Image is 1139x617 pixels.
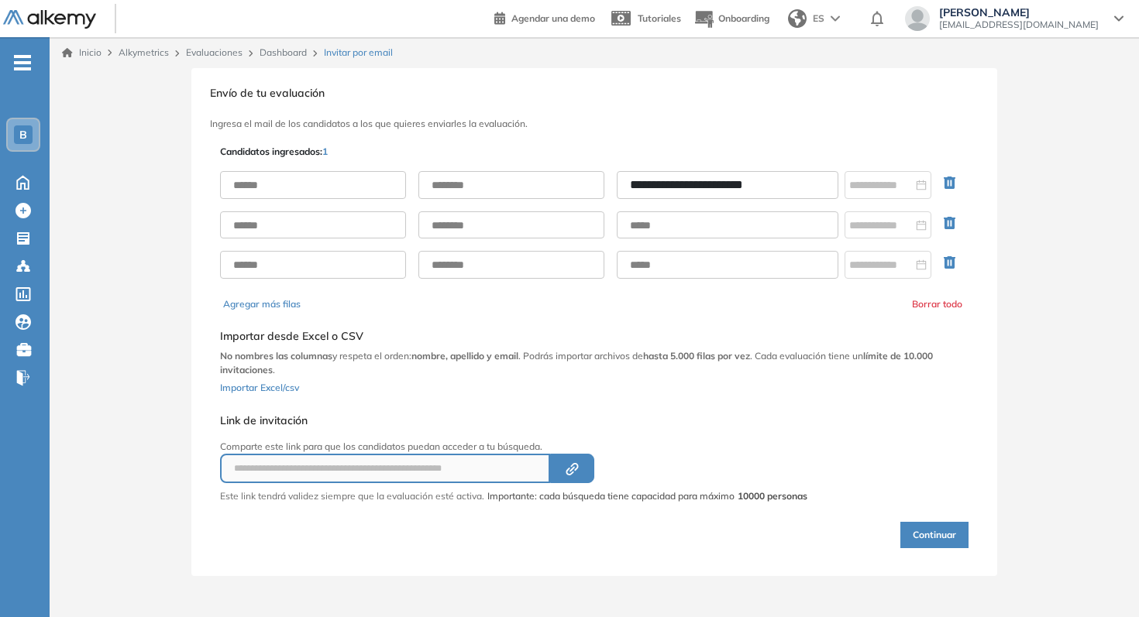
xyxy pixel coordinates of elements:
[3,10,96,29] img: Logo
[220,440,807,454] p: Comparte este link para que los candidatos puedan acceder a tu búsqueda.
[939,6,1099,19] span: [PERSON_NAME]
[220,377,299,396] button: Importar Excel/csv
[511,12,595,24] span: Agendar una demo
[487,489,807,503] span: Importante: cada búsqueda tiene capacidad para máximo
[220,414,807,427] h5: Link de invitación
[322,146,328,157] span: 1
[220,350,332,362] b: No nombres las columnas
[411,350,518,362] b: nombre, apellido y email
[119,46,169,58] span: Alkymetrics
[1062,543,1139,617] div: Widget de chat
[718,12,769,24] span: Onboarding
[186,46,243,58] a: Evaluaciones
[494,8,595,26] a: Agendar una demo
[220,330,969,343] h5: Importar desde Excel o CSV
[260,46,307,58] a: Dashboard
[912,297,962,311] button: Borrar todo
[643,350,750,362] b: hasta 5.000 filas por vez
[220,350,933,375] b: límite de 10.000 invitaciones
[220,145,328,159] p: Candidatos ingresados:
[220,349,969,377] p: y respeta el orden: . Podrás importar archivos de . Cada evaluación tiene un .
[210,118,979,129] h3: Ingresa el mail de los candidatos a los que quieres enviarles la evaluación.
[813,12,824,26] span: ES
[14,61,31,64] i: -
[220,382,299,393] span: Importar Excel/csv
[1062,543,1139,617] iframe: Chat Widget
[831,15,840,22] img: arrow
[223,297,301,311] button: Agregar más filas
[324,46,393,60] span: Invitar por email
[19,129,27,141] span: B
[693,2,769,36] button: Onboarding
[738,490,807,502] strong: 10000 personas
[210,87,979,100] h3: Envío de tu evaluación
[220,489,484,503] p: Este link tendrá validez siempre que la evaluación esté activa.
[939,19,1099,31] span: [EMAIL_ADDRESS][DOMAIN_NAME]
[788,9,807,28] img: world
[900,522,969,548] button: Continuar
[62,46,102,60] a: Inicio
[638,12,681,24] span: Tutoriales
